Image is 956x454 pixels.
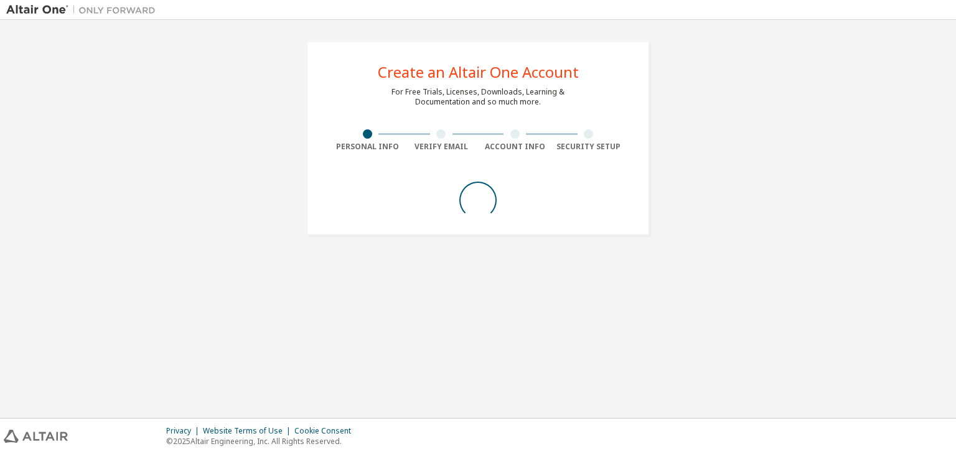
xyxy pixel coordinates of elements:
[330,142,405,152] div: Personal Info
[203,426,294,436] div: Website Terms of Use
[294,426,358,436] div: Cookie Consent
[4,430,68,443] img: altair_logo.svg
[166,436,358,447] p: © 2025 Altair Engineering, Inc. All Rights Reserved.
[378,65,579,80] div: Create an Altair One Account
[391,87,565,107] div: For Free Trials, Licenses, Downloads, Learning & Documentation and so much more.
[478,142,552,152] div: Account Info
[166,426,203,436] div: Privacy
[552,142,626,152] div: Security Setup
[405,142,479,152] div: Verify Email
[6,4,162,16] img: Altair One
